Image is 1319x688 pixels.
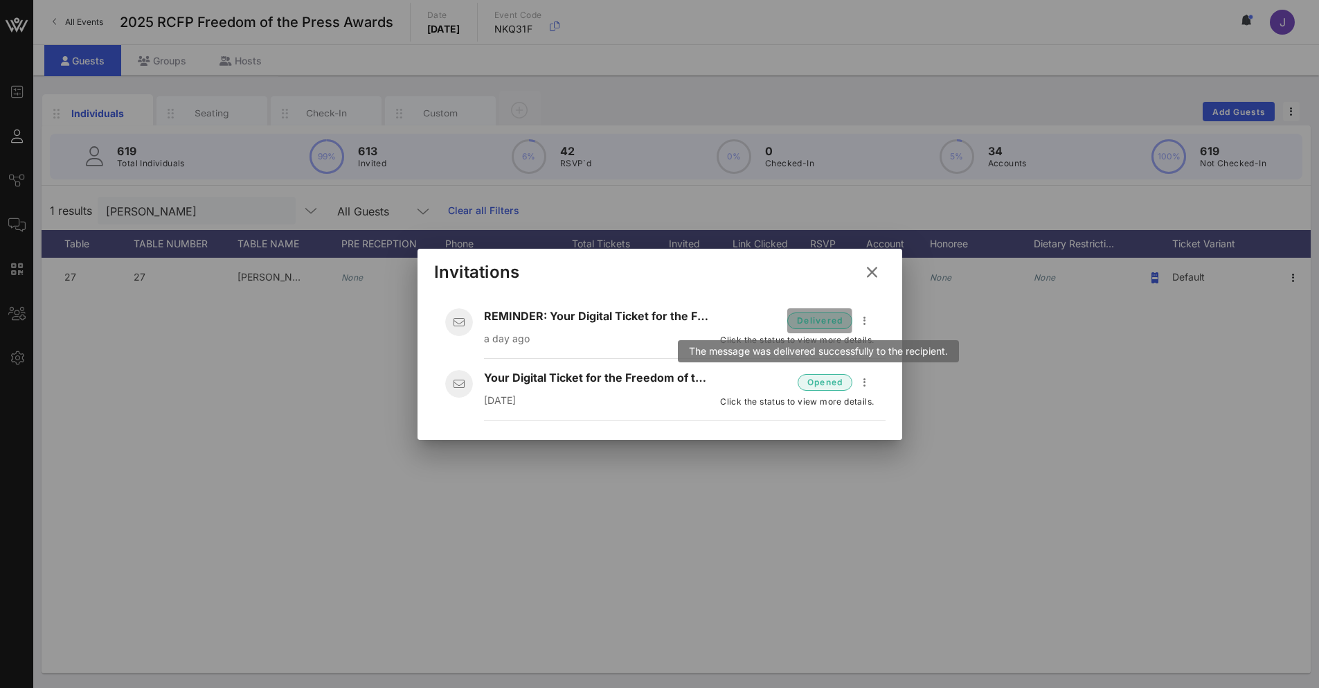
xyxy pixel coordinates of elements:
span: Click the status to view more details. [720,333,874,347]
div: [DATE] [484,395,710,407]
button: opened [798,370,852,395]
div: REMINDER: Your Digital Ticket for the Freedom of the Press Awards [484,310,710,323]
div: a day ago [484,333,710,345]
span: opened [807,376,843,389]
span: Click the status to view more details. [720,395,874,409]
div: Invitations [434,262,520,283]
span: delivered [796,314,843,328]
button: delivered [787,308,852,333]
div: Your Digital Ticket for the Freedom of the Press Awards [484,371,710,385]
